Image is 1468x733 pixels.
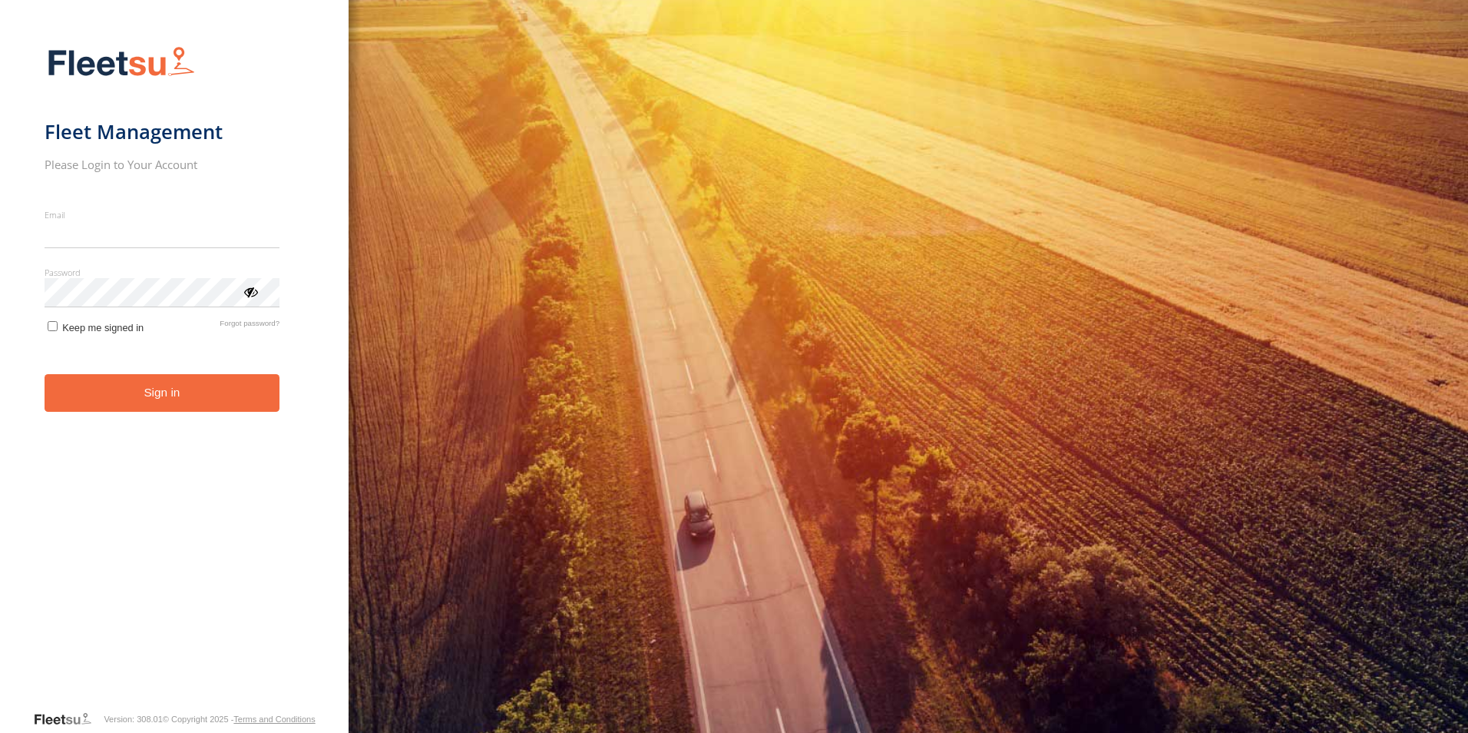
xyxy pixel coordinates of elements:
a: Visit our Website [33,711,104,727]
a: Forgot password? [220,319,279,333]
div: ViewPassword [243,284,258,299]
img: Fleetsu [45,43,198,82]
label: Email [45,209,280,221]
input: Keep me signed in [48,321,58,331]
div: Version: 308.01 [104,715,162,724]
span: Keep me signed in [62,322,144,333]
a: Terms and Conditions [233,715,315,724]
h2: Please Login to Your Account [45,157,280,172]
form: main [45,37,305,710]
div: © Copyright 2025 - [163,715,316,724]
button: Sign in [45,374,280,412]
h1: Fleet Management [45,119,280,144]
label: Password [45,267,280,278]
